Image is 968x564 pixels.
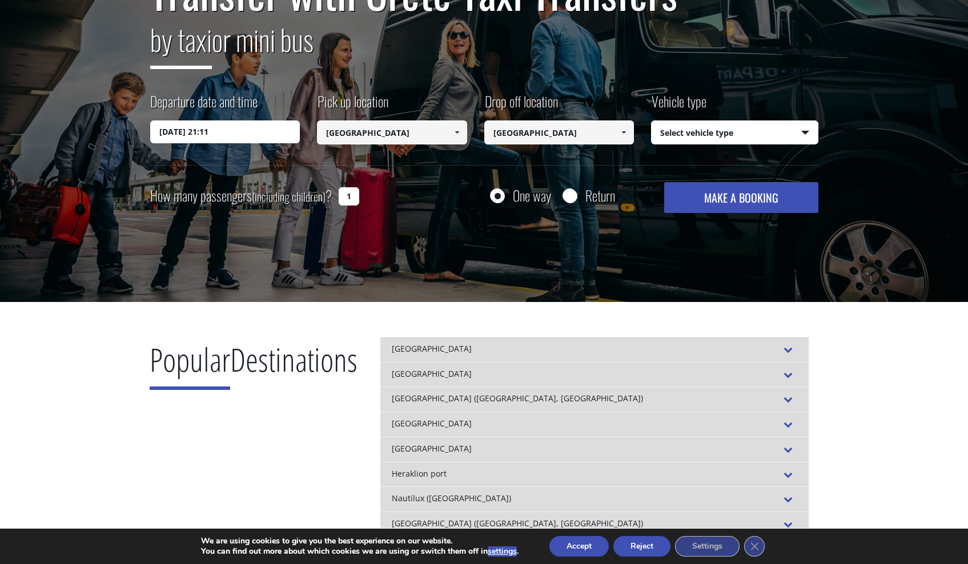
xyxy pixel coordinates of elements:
button: Reject [613,536,670,557]
label: Drop off location [484,91,558,120]
label: Vehicle type [651,91,706,120]
label: How many passengers ? [150,182,332,210]
button: Accept [549,536,609,557]
div: [GEOGRAPHIC_DATA] [380,337,809,362]
span: Popular [150,337,230,390]
div: [GEOGRAPHIC_DATA] [380,362,809,387]
span: by taxi [150,18,212,69]
div: [GEOGRAPHIC_DATA] ([GEOGRAPHIC_DATA], [GEOGRAPHIC_DATA]) [380,511,809,537]
p: We are using cookies to give you the best experience on our website. [201,536,519,546]
button: MAKE A BOOKING [664,182,818,213]
button: Close GDPR Cookie Banner [744,536,765,557]
label: Return [585,188,615,203]
div: Nautilux ([GEOGRAPHIC_DATA]) [380,486,809,511]
input: Select drop-off location [484,120,634,144]
small: (including children) [252,188,326,205]
input: Select pickup location [317,120,467,144]
a: Show All Items [614,120,633,144]
div: [GEOGRAPHIC_DATA] [380,437,809,462]
h2: Destinations [150,337,358,398]
div: [GEOGRAPHIC_DATA] ([GEOGRAPHIC_DATA], [GEOGRAPHIC_DATA]) [380,386,809,412]
span: Select vehicle type [652,121,818,145]
div: Heraklion port [380,462,809,487]
a: Show All Items [447,120,466,144]
p: You can find out more about which cookies we are using or switch them off in . [201,546,519,557]
button: settings [488,546,517,557]
label: One way [513,188,551,203]
h2: or mini bus [150,16,818,78]
label: Departure date and time [150,91,258,120]
button: Settings [675,536,740,557]
label: Pick up location [317,91,388,120]
div: [GEOGRAPHIC_DATA] [380,412,809,437]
